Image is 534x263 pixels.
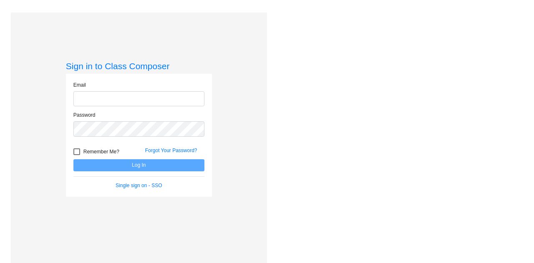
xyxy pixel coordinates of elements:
label: Email [73,81,86,89]
span: Remember Me? [83,147,119,157]
a: Single sign on - SSO [116,183,162,188]
a: Forgot Your Password? [145,148,197,153]
button: Log In [73,159,204,171]
h3: Sign in to Class Composer [66,61,212,71]
label: Password [73,111,96,119]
